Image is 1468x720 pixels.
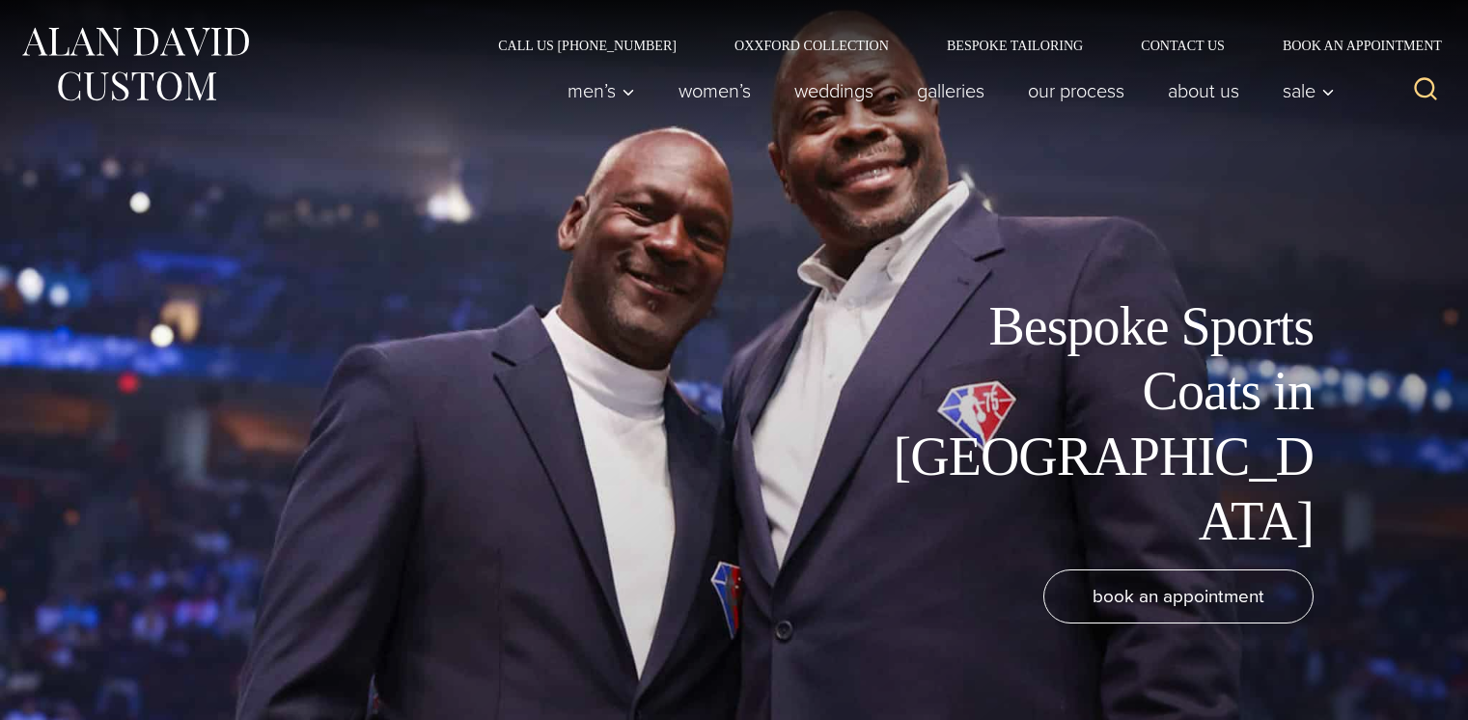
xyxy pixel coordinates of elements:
button: View Search Form [1402,68,1449,114]
h1: Bespoke Sports Coats in [GEOGRAPHIC_DATA] [879,294,1314,554]
span: Men’s [568,81,635,100]
span: book an appointment [1093,582,1264,610]
a: Galleries [896,71,1007,110]
span: Sale [1283,81,1335,100]
nav: Secondary Navigation [469,39,1449,52]
a: Contact Us [1112,39,1254,52]
a: Women’s [657,71,773,110]
img: Alan David Custom [19,21,251,107]
nav: Primary Navigation [546,71,1345,110]
a: Oxxford Collection [706,39,918,52]
a: Bespoke Tailoring [918,39,1112,52]
a: Book an Appointment [1254,39,1449,52]
a: weddings [773,71,896,110]
a: book an appointment [1043,569,1314,623]
a: Our Process [1007,71,1147,110]
a: Call Us [PHONE_NUMBER] [469,39,706,52]
a: About Us [1147,71,1261,110]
